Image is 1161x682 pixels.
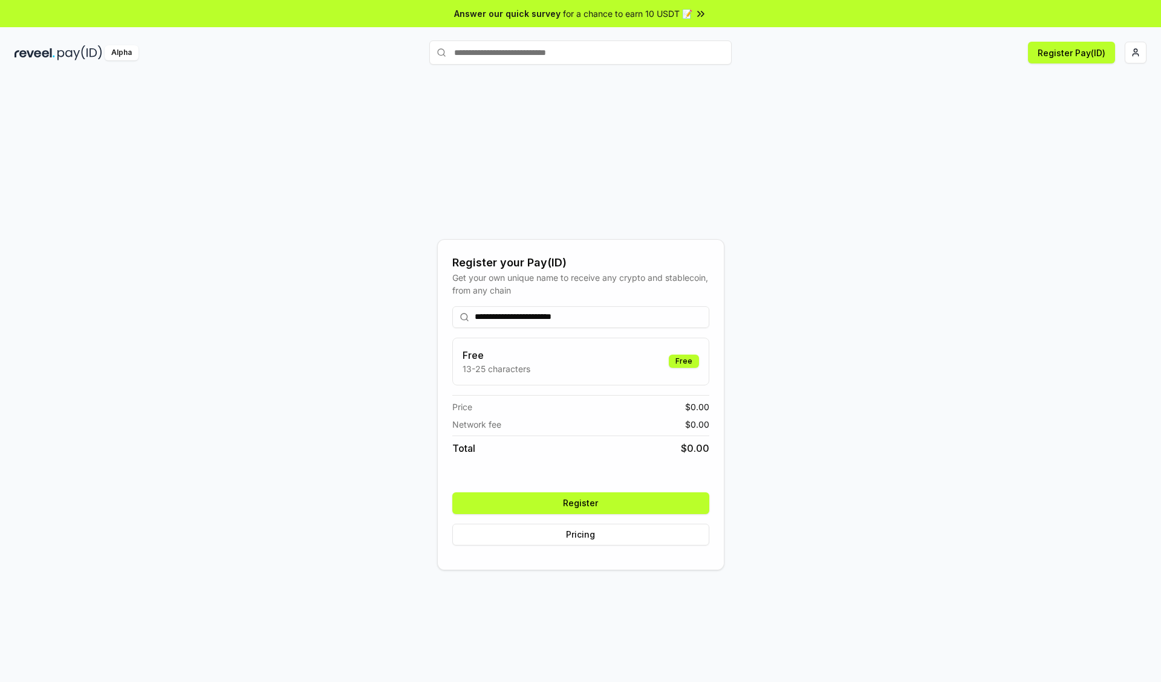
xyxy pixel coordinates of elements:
[57,45,102,60] img: pay_id
[669,355,699,368] div: Free
[685,418,709,431] span: $ 0.00
[15,45,55,60] img: reveel_dark
[452,254,709,271] div: Register your Pay(ID)
[685,401,709,413] span: $ 0.00
[452,271,709,297] div: Get your own unique name to receive any crypto and stablecoin, from any chain
[463,362,530,375] p: 13-25 characters
[452,401,472,413] span: Price
[452,524,709,545] button: Pricing
[452,441,475,455] span: Total
[105,45,138,60] div: Alpha
[681,441,709,455] span: $ 0.00
[454,7,561,20] span: Answer our quick survey
[1028,42,1115,63] button: Register Pay(ID)
[563,7,692,20] span: for a chance to earn 10 USDT 📝
[452,418,501,431] span: Network fee
[463,348,530,362] h3: Free
[452,492,709,514] button: Register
